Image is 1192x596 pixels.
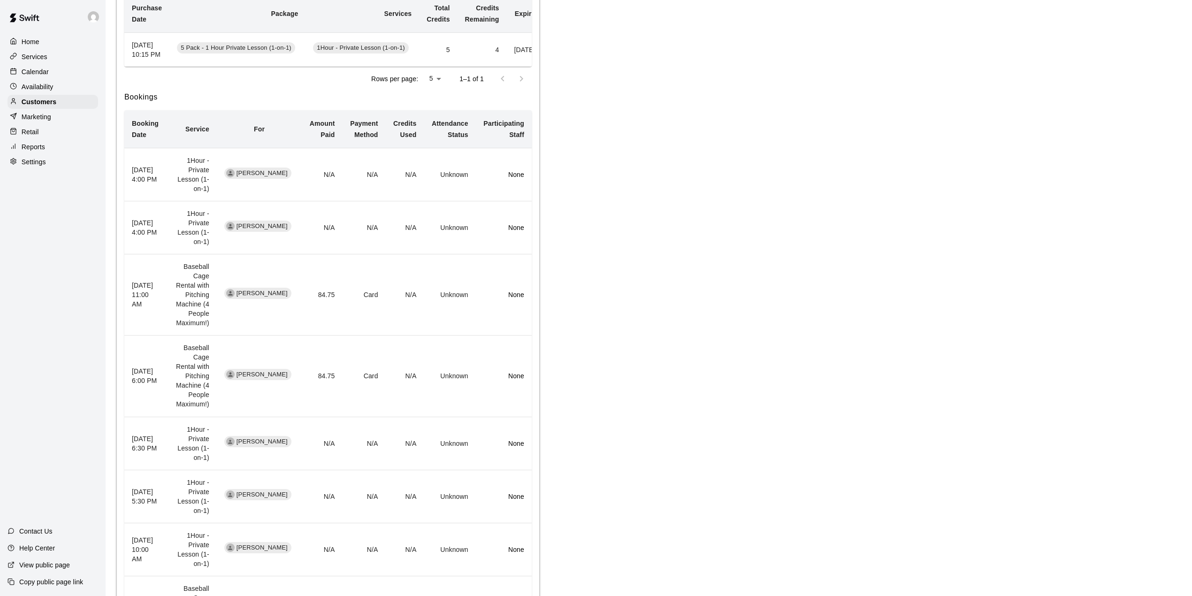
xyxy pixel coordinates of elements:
td: 1Hour - Private Lesson (1-on-1) [167,148,217,201]
a: Customers [8,95,98,109]
a: Availability [8,80,98,94]
div: Jason Ko [226,222,235,230]
td: N/A [386,336,424,417]
th: [DATE] 11:00 AM [124,254,167,336]
div: Joe Florio [86,8,106,26]
p: View public page [19,560,70,570]
td: 5 [419,32,457,67]
th: [DATE] 4:00 PM [124,148,167,201]
td: N/A [386,148,424,201]
b: For [254,125,265,133]
td: 1Hour - Private Lesson (1-on-1) [167,523,217,576]
p: Retail [22,127,39,137]
div: Jayden Ko [226,370,235,379]
span: [PERSON_NAME] [233,437,291,446]
a: Reports [8,140,98,154]
p: Contact Us [19,527,53,536]
div: Jason Ko [226,169,235,177]
div: Jason Ko [226,490,235,499]
td: N/A [342,201,385,254]
p: None [483,223,524,232]
td: Unknown [424,148,475,201]
div: 5 [422,72,444,85]
p: Rows per page: [371,74,418,84]
b: Expiry [515,10,535,17]
b: Booking Date [132,120,159,138]
span: 5 Pack - 1 Hour Private Lesson (1-on-1) [177,44,295,53]
td: 1Hour - Private Lesson (1-on-1) [167,201,217,254]
th: [DATE] 6:30 PM [124,417,167,470]
td: [DATE] [507,32,543,67]
span: [PERSON_NAME] [233,289,291,298]
td: 84.75 [302,336,342,417]
td: N/A [342,148,385,201]
b: Payment Method [350,120,378,138]
td: Unknown [424,201,475,254]
p: Help Center [19,543,55,553]
td: N/A [386,523,424,576]
p: None [483,545,524,554]
td: Unknown [424,254,475,336]
td: N/A [386,201,424,254]
td: 4 [458,32,507,67]
td: 1Hour - Private Lesson (1-on-1) [167,470,217,523]
a: Calendar [8,65,98,79]
span: [PERSON_NAME] [233,222,291,231]
th: [DATE] 4:00 PM [124,201,167,254]
a: Marketing [8,110,98,124]
a: Home [8,35,98,49]
b: Credits Used [393,120,416,138]
span: [PERSON_NAME] [233,370,291,379]
a: Services [8,50,98,64]
span: 1Hour - Private Lesson (1-on-1) [313,44,408,53]
p: None [483,371,524,381]
b: Service [185,125,209,133]
th: [DATE] 10:15 PM [124,32,169,67]
td: N/A [342,417,385,470]
td: N/A [302,470,342,523]
td: N/A [386,470,424,523]
td: 1Hour - Private Lesson (1-on-1) [167,417,217,470]
td: Baseball Cage Rental with Pitching Machine (4 People Maximum!) [167,336,217,417]
td: 84.75 [302,254,342,336]
td: Card [342,254,385,336]
td: Unknown [424,523,475,576]
p: Calendar [22,67,49,76]
a: Settings [8,155,98,169]
td: Unknown [424,336,475,417]
img: Joe Florio [88,11,99,23]
p: Customers [22,97,56,107]
p: None [483,439,524,448]
td: N/A [302,417,342,470]
span: [PERSON_NAME] [233,490,291,499]
b: Purchase Date [132,4,162,23]
p: None [483,290,524,299]
p: Availability [22,82,53,92]
b: Package [271,10,298,17]
td: N/A [386,417,424,470]
td: Baseball Cage Rental with Pitching Machine (4 People Maximum!) [167,254,217,336]
td: N/A [302,148,342,201]
b: Participating Staff [483,120,524,138]
td: Card [342,336,385,417]
a: Retail [8,125,98,139]
p: Copy public page link [19,577,83,587]
h6: Bookings [124,91,532,103]
a: 5 Pack - 1 Hour Private Lesson (1-on-1) [177,45,298,53]
p: Marketing [22,112,51,122]
td: N/A [342,470,385,523]
p: None [483,170,524,179]
td: N/A [302,523,342,576]
th: [DATE] 5:30 PM [124,470,167,523]
b: Services [384,10,412,17]
span: [PERSON_NAME] [233,169,291,178]
p: Settings [22,157,46,167]
p: 1–1 of 1 [459,74,484,84]
td: Unknown [424,470,475,523]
